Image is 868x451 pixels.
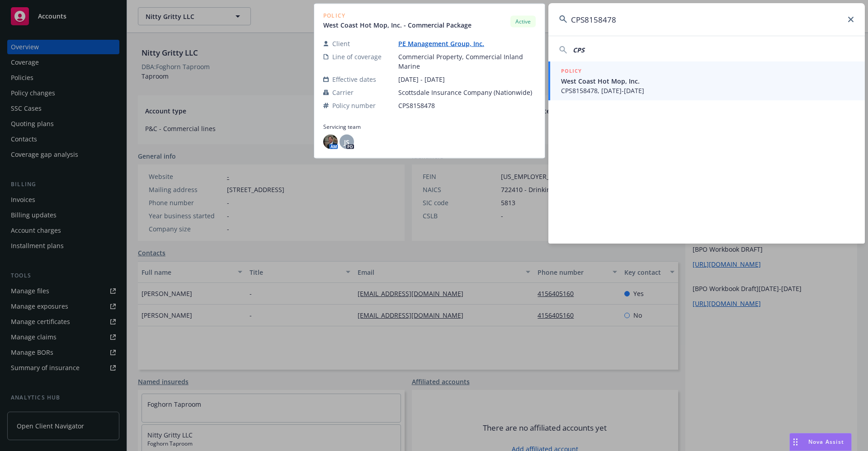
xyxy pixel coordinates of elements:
h5: POLICY [561,66,582,75]
span: West Coast Hot Mop, Inc. [561,76,854,86]
input: Search... [548,3,865,36]
span: CPS8158478, [DATE]-[DATE] [561,86,854,95]
a: POLICYWest Coast Hot Mop, Inc.CPS8158478, [DATE]-[DATE] [548,61,865,100]
div: Drag to move [790,433,801,451]
span: Nova Assist [808,438,844,446]
button: Nova Assist [789,433,852,451]
span: CPS [573,46,585,54]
